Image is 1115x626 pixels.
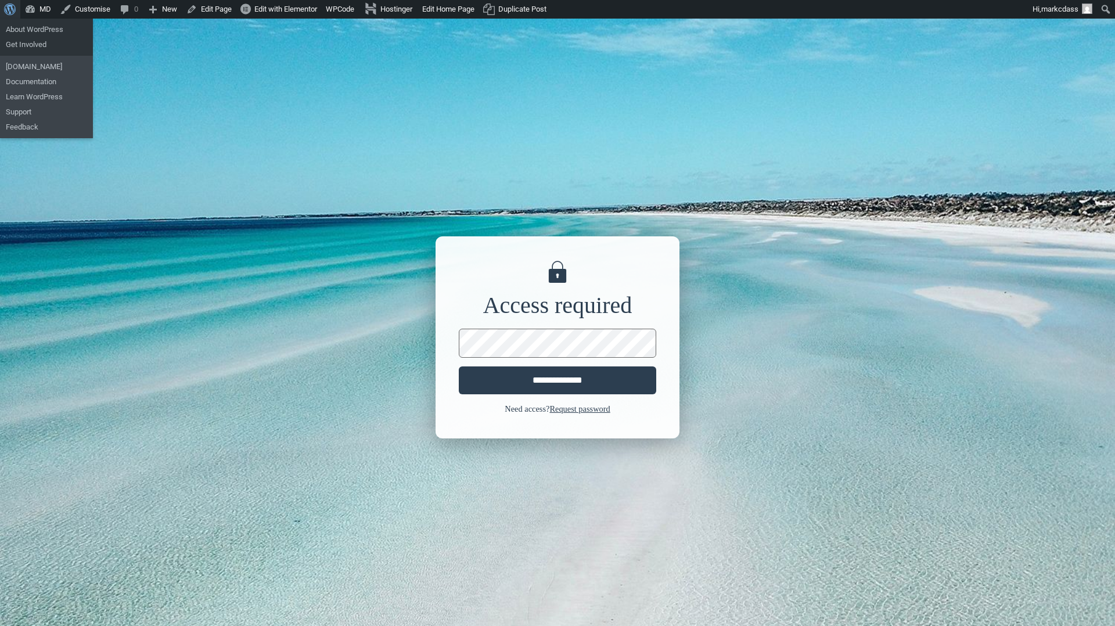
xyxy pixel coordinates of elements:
a: Request password [549,404,610,413]
div: Need access? [459,403,656,416]
h1: Access required [459,292,656,319]
img: lock icon [546,260,569,283]
span: Edit with Elementor [254,5,317,13]
span: markcdass [1041,5,1078,13]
